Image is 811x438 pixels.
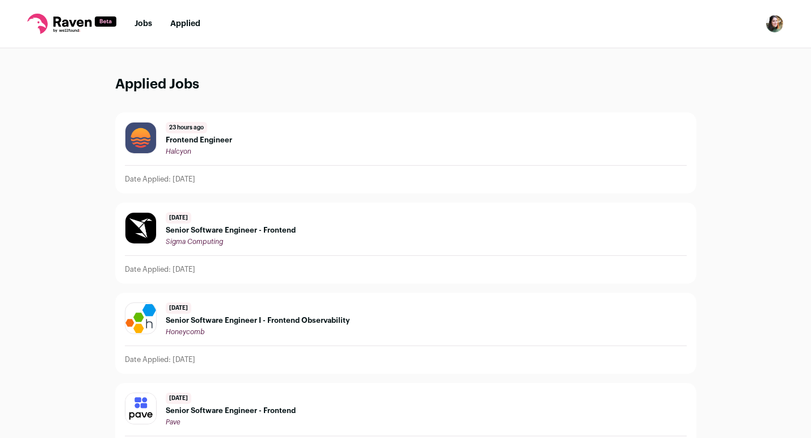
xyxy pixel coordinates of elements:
[125,304,156,333] img: b26e69b365f5fb6eb44b3562a5bb4124e0ee913ce008584bd5391974d2c2769c.png
[166,393,191,404] span: [DATE]
[135,20,152,28] a: Jobs
[766,15,784,33] button: Open dropdown
[166,136,232,145] span: Frontend Engineer
[166,122,207,133] span: 23 hours ago
[116,203,696,283] a: [DATE] Senior Software Engineer - Frontend Sigma Computing Date Applied: [DATE]
[766,15,784,33] img: 12982139-medium_jpg
[116,293,696,373] a: [DATE] Senior Software Engineer I - Frontend Observability Honeycomb Date Applied: [DATE]
[125,123,156,153] img: 988e7ef16dfded0c42ec362b9d2631725fa835f06338e3777ae8e166c44e2cac.jpg
[125,265,195,274] p: Date Applied: [DATE]
[115,75,696,94] h1: Applied Jobs
[166,316,350,325] span: Senior Software Engineer I - Frontend Observability
[166,406,296,415] span: Senior Software Engineer - Frontend
[125,175,195,184] p: Date Applied: [DATE]
[166,226,296,235] span: Senior Software Engineer - Frontend
[166,328,205,335] span: Honeycomb
[166,148,191,155] span: Halcyon
[116,113,696,193] a: 23 hours ago Frontend Engineer Halcyon Date Applied: [DATE]
[166,212,191,224] span: [DATE]
[125,355,195,364] p: Date Applied: [DATE]
[125,393,156,424] img: d268c817298ca33a9bf42e9764e9774be34738fe4ae2cb49b9de382e0d45c98e.jpg
[170,20,200,28] a: Applied
[125,213,156,243] img: 546bb2e6e405e9d087ba4c3a3595f20a352fe3b283149e9ace805f1350f0026c.jpg
[166,238,223,245] span: Sigma Computing
[166,302,191,314] span: [DATE]
[166,419,180,426] span: Pave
